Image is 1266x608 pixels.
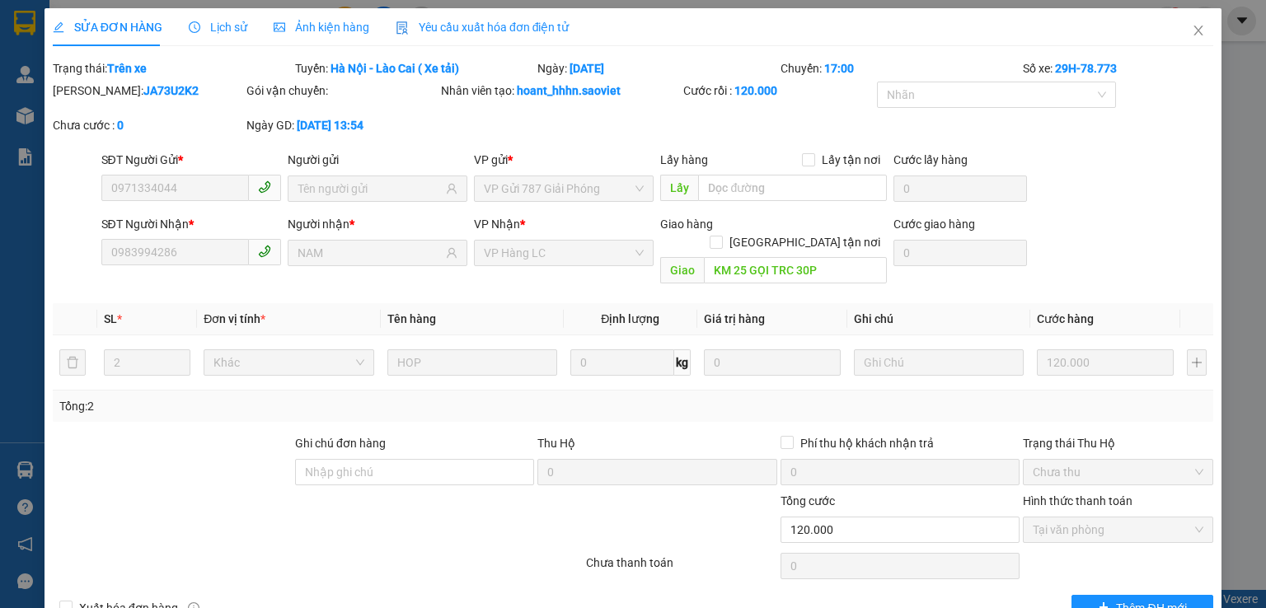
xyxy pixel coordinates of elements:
[474,217,520,231] span: VP Nhận
[704,349,841,376] input: 0
[570,62,604,75] b: [DATE]
[893,217,975,231] label: Cước giao hàng
[446,183,457,194] span: user
[189,21,200,33] span: clock-circle
[53,21,162,34] span: SỬA ĐƠN HÀNG
[674,349,691,376] span: kg
[704,257,887,283] input: Dọc đường
[189,21,247,34] span: Lịch sử
[794,434,940,452] span: Phí thu hộ khách nhận trả
[101,215,281,233] div: SĐT Người Nhận
[815,151,887,169] span: Lấy tận nơi
[698,175,887,201] input: Dọc đường
[295,437,386,450] label: Ghi chú đơn hàng
[734,84,777,97] b: 120.000
[536,59,778,77] div: Ngày:
[51,59,293,77] div: Trạng thái:
[517,84,621,97] b: hoant_hhhn.saoviet
[246,82,437,100] div: Gói vận chuyển:
[660,217,713,231] span: Giao hàng
[1037,349,1174,376] input: 0
[1192,24,1205,37] span: close
[295,459,534,485] input: Ghi chú đơn hàng
[854,349,1024,376] input: Ghi Chú
[1033,517,1203,542] span: Tại văn phòng
[824,62,854,75] b: 17:00
[683,82,874,100] div: Cước rồi :
[847,303,1030,335] th: Ghi chú
[660,175,698,201] span: Lấy
[258,245,271,258] span: phone
[781,494,835,507] span: Tổng cước
[288,151,467,169] div: Người gửi
[298,180,443,198] input: Tên người gửi
[484,241,644,265] span: VP Hàng LC
[601,312,659,325] span: Định lượng
[101,151,281,169] div: SĐT Người Gửi
[1037,312,1094,325] span: Cước hàng
[204,312,265,325] span: Đơn vị tính
[59,397,490,415] div: Tổng: 2
[288,215,467,233] div: Người nhận
[298,244,443,262] input: Tên người nhận
[1021,59,1215,77] div: Số xe:
[446,247,457,259] span: user
[117,119,124,132] b: 0
[660,153,708,166] span: Lấy hàng
[893,240,1027,266] input: Cước giao hàng
[441,82,680,100] div: Nhân viên tạo:
[1033,460,1203,484] span: Chưa thu
[396,21,570,34] span: Yêu cầu xuất hóa đơn điện tử
[246,116,437,134] div: Ngày GD:
[1055,62,1117,75] b: 29H-78.773
[704,312,765,325] span: Giá trị hàng
[53,21,64,33] span: edit
[893,175,1027,202] input: Cước lấy hàng
[1175,8,1221,54] button: Close
[396,21,409,35] img: icon
[387,349,557,376] input: VD: Bàn, Ghế
[387,312,436,325] span: Tên hàng
[484,176,644,201] span: VP Gửi 787 Giải Phóng
[584,554,778,582] div: Chưa thanh toán
[104,312,117,325] span: SL
[723,233,887,251] span: [GEOGRAPHIC_DATA] tận nơi
[1023,434,1213,452] div: Trạng thái Thu Hộ
[143,84,199,97] b: JA73U2K2
[474,151,654,169] div: VP gửi
[213,350,363,375] span: Khác
[274,21,285,33] span: picture
[893,153,968,166] label: Cước lấy hàng
[331,62,459,75] b: Hà Nội - Lào Cai ( Xe tải)
[297,119,363,132] b: [DATE] 13:54
[258,180,271,194] span: phone
[779,59,1021,77] div: Chuyến:
[53,82,243,100] div: [PERSON_NAME]:
[53,116,243,134] div: Chưa cước :
[107,62,147,75] b: Trên xe
[274,21,369,34] span: Ảnh kiện hàng
[537,437,575,450] span: Thu Hộ
[59,349,86,376] button: delete
[293,59,536,77] div: Tuyến:
[660,257,704,283] span: Giao
[1023,494,1132,507] label: Hình thức thanh toán
[1187,349,1207,376] button: plus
